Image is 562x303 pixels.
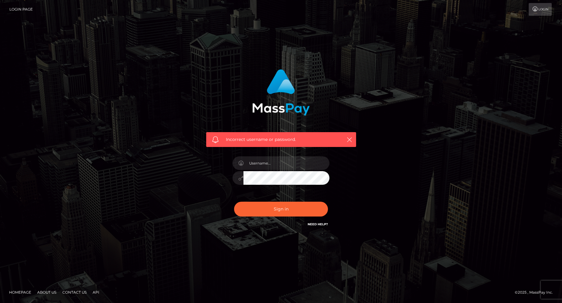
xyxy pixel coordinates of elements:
a: Need Help? [308,222,328,226]
a: Homepage [7,288,34,297]
div: © 2025 , MassPay Inc. [515,289,557,296]
a: Login [529,3,552,16]
a: API [90,288,102,297]
img: MassPay Login [252,69,310,116]
a: Contact Us [60,288,89,297]
a: About Us [35,288,59,297]
button: Sign in [234,202,328,217]
a: Login Page [9,3,33,16]
span: Incorrect username or password. [226,136,336,143]
input: Username... [243,156,329,170]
